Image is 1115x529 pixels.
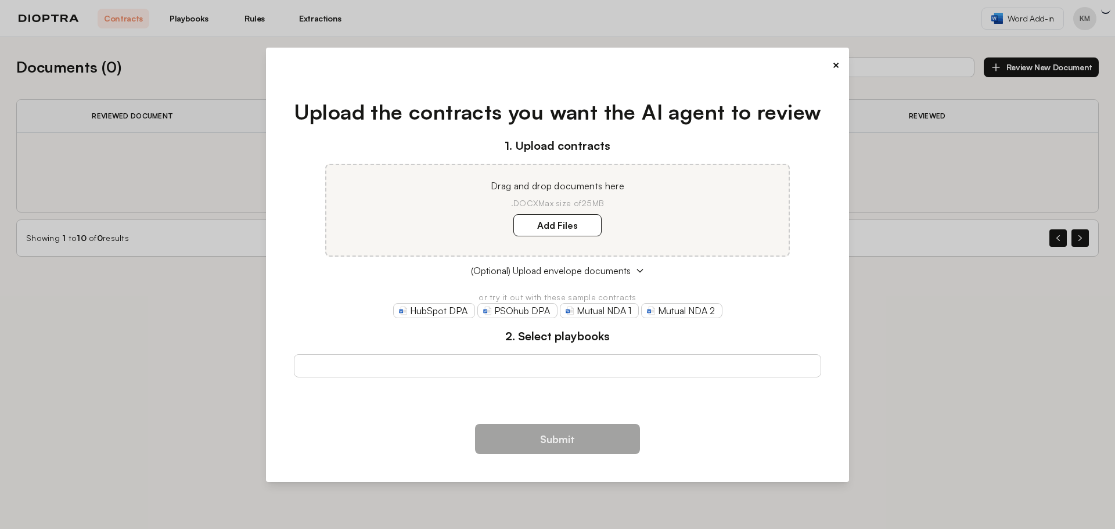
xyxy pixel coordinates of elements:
[477,303,557,318] a: PSOhub DPA
[513,214,602,236] label: Add Files
[832,57,840,73] button: ×
[294,264,822,278] button: (Optional) Upload envelope documents
[475,424,640,454] button: Submit
[294,96,822,128] h1: Upload the contracts you want the AI agent to review
[294,292,822,303] p: or try it out with these sample contracts
[471,264,631,278] span: (Optional) Upload envelope documents
[294,328,822,345] h3: 2. Select playbooks
[294,137,822,154] h3: 1. Upload contracts
[641,303,722,318] a: Mutual NDA 2
[393,303,475,318] a: HubSpot DPA
[340,179,775,193] p: Drag and drop documents here
[340,197,775,209] p: .DOCX Max size of 25MB
[560,303,639,318] a: Mutual NDA 1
